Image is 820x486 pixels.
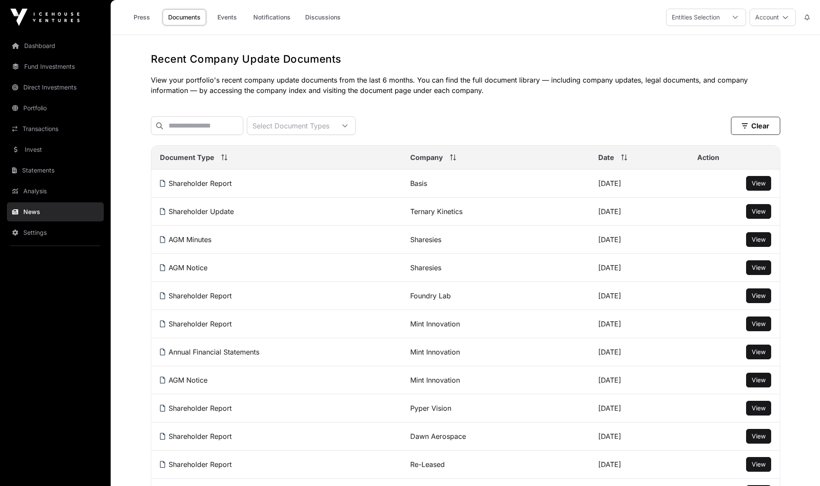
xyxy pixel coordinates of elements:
a: Direct Investments [7,78,104,97]
a: Mint Innovation [410,376,460,384]
a: Re-Leased [410,460,445,469]
a: AGM Minutes [160,235,211,244]
a: Discussions [300,9,346,26]
td: [DATE] [590,282,689,310]
td: [DATE] [590,422,689,451]
a: Foundry Lab [410,291,451,300]
button: View [746,373,771,387]
button: View [746,401,771,416]
a: View [752,432,766,441]
button: View [746,457,771,472]
span: Action [697,152,719,163]
span: View [752,348,766,355]
h1: Recent Company Update Documents [151,52,780,66]
td: [DATE] [590,254,689,282]
a: View [752,291,766,300]
td: [DATE] [590,451,689,479]
img: Icehouse Ventures Logo [10,9,80,26]
a: Sharesies [410,263,441,272]
div: Entities Selection [667,9,725,26]
a: Events [210,9,244,26]
button: View [746,176,771,191]
td: [DATE] [590,310,689,338]
a: View [752,404,766,412]
a: Shareholder Report [160,404,232,412]
td: [DATE] [590,338,689,366]
a: View [752,263,766,272]
a: View [752,207,766,216]
p: View your portfolio's recent company update documents from the last 6 months. You can find the fu... [151,75,780,96]
a: Shareholder Report [160,320,232,328]
a: Press [124,9,159,26]
a: Basis [410,179,427,188]
a: Settings [7,223,104,242]
a: Ternary Kinetics [410,207,463,216]
span: View [752,236,766,243]
span: View [752,376,766,384]
a: Annual Financial Statements [160,348,259,356]
a: Transactions [7,119,104,138]
span: View [752,208,766,215]
a: View [752,348,766,356]
a: Mint Innovation [410,320,460,328]
a: AGM Notice [160,263,207,272]
td: [DATE] [590,198,689,226]
a: AGM Notice [160,376,207,384]
a: Pyper Vision [410,404,451,412]
a: View [752,460,766,469]
a: Statements [7,161,104,180]
a: View [752,235,766,244]
button: View [746,429,771,444]
a: Shareholder Report [160,460,232,469]
a: Shareholder Report [160,432,232,441]
span: Date [598,152,614,163]
a: View [752,179,766,188]
span: View [752,179,766,187]
a: Analysis [7,182,104,201]
button: View [746,345,771,359]
td: [DATE] [590,226,689,254]
td: [DATE] [590,394,689,422]
span: View [752,404,766,412]
a: Mint Innovation [410,348,460,356]
a: News [7,202,104,221]
a: View [752,320,766,328]
button: View [746,260,771,275]
button: View [746,232,771,247]
td: [DATE] [590,169,689,198]
a: Shareholder Report [160,179,232,188]
a: Shareholder Report [160,291,232,300]
iframe: Chat Widget [777,444,820,486]
td: [DATE] [590,366,689,394]
a: Dawn Aerospace [410,432,466,441]
button: Account [750,9,796,26]
button: View [746,204,771,219]
span: Company [410,152,443,163]
a: Documents [163,9,206,26]
a: Sharesies [410,235,441,244]
button: View [746,317,771,331]
span: View [752,292,766,299]
a: Invest [7,140,104,159]
span: View [752,320,766,327]
a: Dashboard [7,36,104,55]
div: Select Document Types [247,117,335,134]
a: Fund Investments [7,57,104,76]
a: View [752,376,766,384]
a: Shareholder Update [160,207,234,216]
button: View [746,288,771,303]
span: Document Type [160,152,214,163]
span: View [752,264,766,271]
button: Clear [731,117,780,135]
a: Notifications [248,9,296,26]
a: Portfolio [7,99,104,118]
